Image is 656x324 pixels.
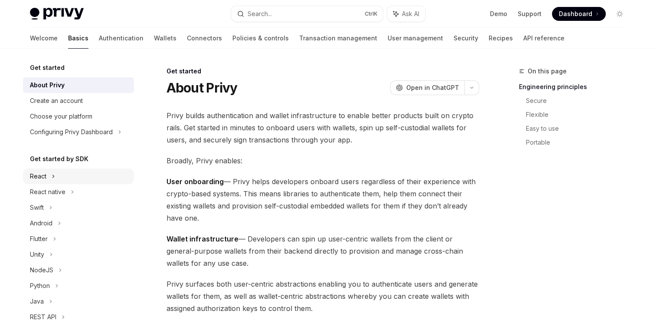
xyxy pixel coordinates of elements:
div: Swift [30,202,44,213]
a: Engineering principles [519,80,633,94]
div: Configuring Privy Dashboard [30,127,113,137]
a: Policies & controls [232,28,289,49]
div: Flutter [30,234,48,244]
a: Secure [526,94,633,108]
a: Recipes [489,28,513,49]
div: Search... [248,9,272,19]
span: Broadly, Privy enables: [166,155,479,167]
div: Get started [166,67,479,76]
span: Privy surfaces both user-centric abstractions enabling you to authenticate users and generate wal... [166,278,479,314]
div: Create an account [30,96,83,106]
span: Ask AI [402,10,419,18]
h5: Get started by SDK [30,154,88,164]
div: Choose your platform [30,111,92,122]
a: Dashboard [552,7,606,21]
a: Create an account [23,93,134,109]
button: Toggle dark mode [613,7,627,21]
a: Portable [526,136,633,149]
button: Ask AI [387,6,425,22]
h5: Get started [30,63,65,73]
a: Welcome [30,28,58,49]
h1: About Privy [166,80,238,96]
strong: Wallet infrastructure [166,235,238,243]
div: Java [30,296,44,307]
a: Transaction management [299,28,377,49]
a: Support [518,10,542,18]
span: Ctrl K [365,10,378,17]
a: Basics [68,28,88,49]
div: REST API [30,312,56,322]
strong: User onboarding [166,177,224,186]
img: light logo [30,8,84,20]
a: Choose your platform [23,109,134,124]
a: Demo [490,10,507,18]
a: Security [454,28,478,49]
a: User management [388,28,443,49]
a: API reference [523,28,565,49]
a: About Privy [23,77,134,93]
span: On this page [528,66,567,76]
button: Open in ChatGPT [390,80,464,95]
a: Connectors [187,28,222,49]
span: Dashboard [559,10,592,18]
div: Python [30,281,50,291]
a: Wallets [154,28,176,49]
div: React native [30,187,65,197]
span: — Privy helps developers onboard users regardless of their experience with crypto-based systems. ... [166,175,479,224]
div: React [30,171,46,182]
a: Easy to use [526,122,633,136]
div: Android [30,218,52,228]
span: Open in ChatGPT [406,83,459,92]
div: About Privy [30,80,65,90]
a: Authentication [99,28,144,49]
div: Unity [30,249,44,260]
a: Flexible [526,108,633,122]
span: Privy builds authentication and wallet infrastructure to enable better products built on crypto r... [166,109,479,146]
button: Search...CtrlK [231,6,383,22]
div: NodeJS [30,265,53,275]
span: — Developers can spin up user-centric wallets from the client or general-purpose wallets from the... [166,233,479,269]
